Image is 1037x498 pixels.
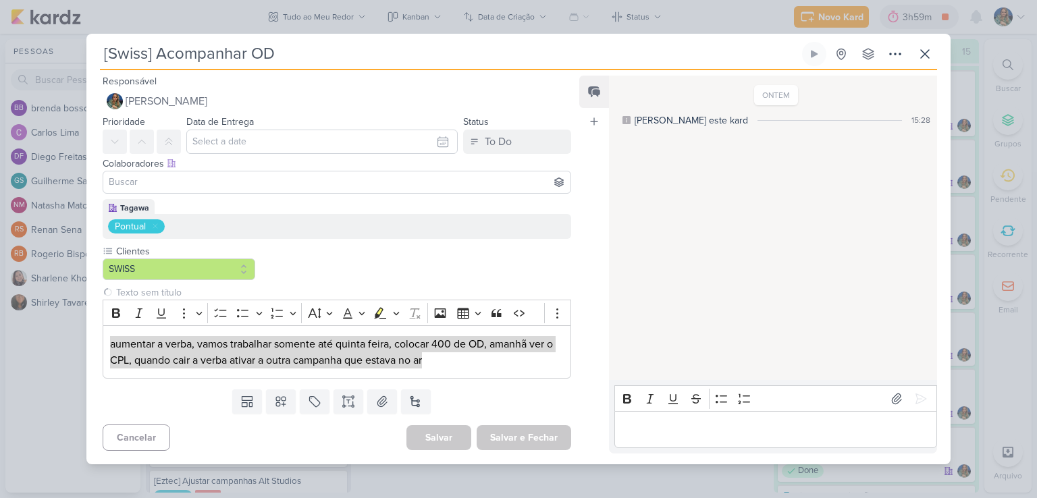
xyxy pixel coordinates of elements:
span: [PERSON_NAME] [126,93,207,109]
p: aumentar a verba, vamos trabalhar somente até quinta feira, colocar 400 de OD, amanhã ver o CPL, ... [110,336,564,368]
input: Kard Sem Título [100,42,799,66]
div: Editor toolbar [103,300,571,326]
button: [PERSON_NAME] [103,89,571,113]
input: Buscar [106,174,568,190]
div: Editor toolbar [614,385,937,412]
div: Tagawa [120,202,149,214]
div: 15:28 [911,114,930,126]
div: To Do [485,134,512,150]
div: Pontual [115,219,146,233]
input: Texto sem título [113,285,571,300]
input: Select a date [186,130,458,154]
div: Editor editing area: main [614,411,937,448]
div: Editor editing area: main [103,325,571,379]
label: Data de Entrega [186,116,254,128]
button: SWISS [103,258,255,280]
button: To Do [463,130,571,154]
label: Clientes [115,244,255,258]
label: Status [463,116,489,128]
div: Ligar relógio [809,49,820,59]
label: Prioridade [103,116,145,128]
label: Responsável [103,76,157,87]
img: Isabella Gutierres [107,93,123,109]
div: [PERSON_NAME] este kard [635,113,748,128]
button: Cancelar [103,424,170,451]
div: Colaboradores [103,157,571,171]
